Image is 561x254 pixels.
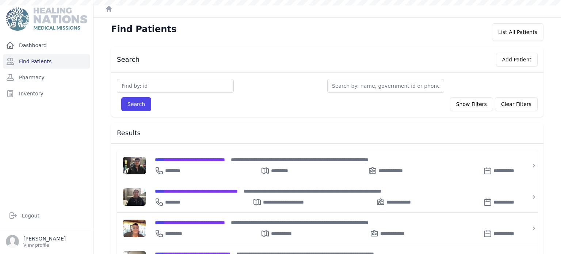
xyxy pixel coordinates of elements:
[496,53,538,67] button: Add Patient
[23,235,66,242] p: [PERSON_NAME]
[123,220,146,237] img: fvH3HnreMCVEaEMejTjvwEMq9octsUl8AAAACV0RVh0ZGF0ZTpjcmVhdGUAMjAyMy0xMi0xOVQxNjo1MTo0MCswMDowMFnfxL...
[123,157,146,174] img: H8Yk5ANa8rj9gAAACV0RVh0ZGF0ZTpjcmVhdGUAMjAyNC0wMS0wMlQxODoyNTozOSswMDowMGIhUmcAAAAldEVYdGRhdGU6bW...
[327,79,444,93] input: Search by: name, government id or phone
[111,23,176,35] h1: Find Patients
[117,55,140,64] h3: Search
[23,242,66,248] p: View profile
[492,23,543,41] div: List All Patients
[3,70,90,85] a: Pharmacy
[121,97,151,111] button: Search
[6,208,87,223] a: Logout
[6,235,87,248] a: [PERSON_NAME] View profile
[123,188,146,206] img: NdHX0MH0fXu0qVqtwymlw85Gp0x8nQCYCTPWDCxIgb7bstld49vArA38vzR9XmMifJnpAAAAJXRFWHRkYXRlOmNyZWF0ZQAyM...
[450,97,493,111] button: Show Filters
[3,54,90,69] a: Find Patients
[495,97,538,111] button: Clear Filters
[3,86,90,101] a: Inventory
[6,7,87,31] img: Medical Missions EMR
[117,79,234,93] input: Find by: id
[117,129,538,137] h3: Results
[3,38,90,53] a: Dashboard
